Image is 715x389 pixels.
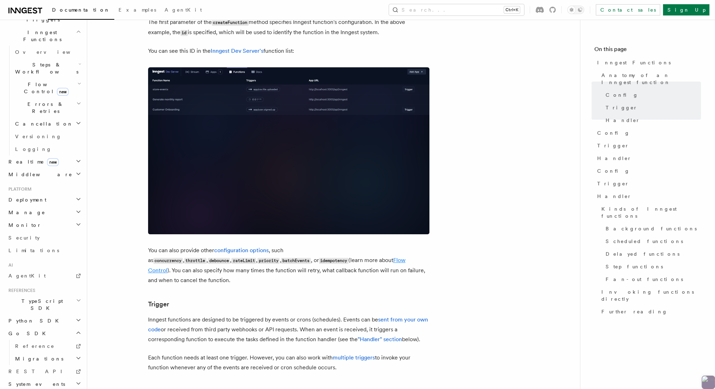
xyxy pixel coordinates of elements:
[160,2,206,19] a: AgentKit
[6,186,32,192] span: Platform
[15,146,52,152] span: Logging
[8,369,68,374] span: REST API
[606,225,697,232] span: Background functions
[663,4,709,15] a: Sign Up
[6,26,83,46] button: Inngest Functions
[6,288,35,293] span: References
[148,299,169,309] a: Trigger
[594,190,701,203] a: Handler
[594,152,701,165] a: Handler
[119,7,156,13] span: Examples
[184,258,206,264] code: throttle
[6,168,83,181] button: Middleware
[358,336,402,343] a: "Handler" section
[603,235,701,248] a: Scheduled functions
[48,2,114,20] a: Documentation
[214,247,269,254] a: configuration options
[6,317,63,324] span: Python SDK
[567,6,584,14] button: Toggle dark mode
[148,315,429,344] p: Inngest functions are designed to be triggered by events or crons (schedules). Events can be or r...
[12,352,83,365] button: Migrations
[597,59,671,66] span: Inngest Functions
[148,17,429,38] p: The first parameter of the method specifies Inngest function's configuration. In the above exampl...
[603,260,701,273] a: Step functions
[601,72,701,86] span: Anatomy of an Inngest function
[12,78,83,98] button: Flow Controlnew
[6,262,13,268] span: AI
[597,193,632,200] span: Handler
[6,381,65,388] span: System events
[333,354,375,361] a: multiple triggers
[15,49,88,55] span: Overview
[599,203,701,222] a: Kinds of Inngest functions
[597,142,629,149] span: Trigger
[6,365,83,378] a: REST API
[606,104,638,111] span: Trigger
[6,46,83,155] div: Inngest Functions
[599,286,701,305] a: Invoking functions directly
[6,196,46,203] span: Deployment
[389,4,524,15] button: Search...Ctrl+K
[47,158,59,166] span: new
[6,171,72,178] span: Middleware
[281,258,311,264] code: batchEvents
[208,258,230,264] code: debounce
[12,130,83,143] a: Versioning
[606,263,663,270] span: Step functions
[6,231,83,244] a: Security
[148,316,428,333] a: sent from your own code
[606,250,679,257] span: Delayed functions
[594,45,701,56] h4: On this page
[57,88,69,96] span: new
[599,305,701,318] a: Further reading
[601,288,701,302] span: Invoking functions directly
[212,20,249,26] code: createFunction
[114,2,160,19] a: Examples
[606,276,683,283] span: Fan-out functions
[6,295,83,314] button: TypeScript SDK
[12,81,77,95] span: Flow Control
[180,30,188,36] code: id
[599,69,701,89] a: Anatomy of an Inngest function
[603,248,701,260] a: Delayed functions
[319,258,349,264] code: idempotency
[12,143,83,155] a: Logging
[6,244,83,257] a: Limitations
[597,129,630,136] span: Config
[6,209,45,216] span: Manage
[594,177,701,190] a: Trigger
[6,340,83,365] div: Go SDK
[594,139,701,152] a: Trigger
[257,258,280,264] code: priority
[6,222,42,229] span: Monitor
[12,101,76,115] span: Errors & Retries
[6,29,76,43] span: Inngest Functions
[12,117,83,130] button: Cancellation
[6,330,50,337] span: Go SDK
[597,167,630,174] span: Config
[6,327,83,340] button: Go SDK
[603,222,701,235] a: Background functions
[8,273,46,279] span: AgentKit
[148,46,429,56] p: You can see this ID in the function list:
[231,258,256,264] code: rateLimit
[606,91,638,98] span: Config
[6,155,83,168] button: Realtimenew
[12,98,83,117] button: Errors & Retries
[153,258,183,264] code: concurrency
[12,61,78,75] span: Steps & Workflows
[15,343,55,349] span: Reference
[52,7,110,13] span: Documentation
[12,355,63,362] span: Migrations
[603,114,701,127] a: Handler
[594,56,701,69] a: Inngest Functions
[603,101,701,114] a: Trigger
[15,134,62,139] span: Versioning
[148,245,429,285] p: You can also provide other , such as , , , , , , or (learn more about ). You can also specify how...
[594,165,701,177] a: Config
[597,180,629,187] span: Trigger
[148,257,406,274] a: Flow Control
[12,340,83,352] a: Reference
[601,308,668,315] span: Further reading
[601,205,701,219] span: Kinds of Inngest functions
